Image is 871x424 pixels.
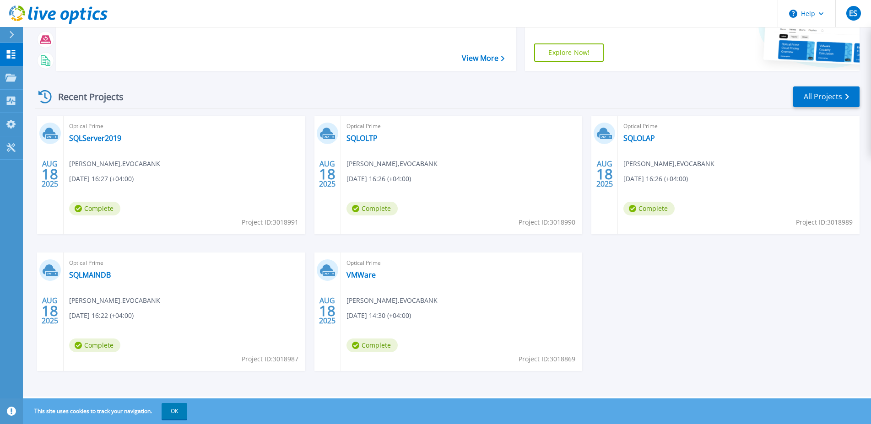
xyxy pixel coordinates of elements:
span: 18 [596,170,613,178]
span: ES [849,10,857,17]
span: [PERSON_NAME] , EVOCABANK [69,159,160,169]
span: Optical Prime [623,121,854,131]
span: This site uses cookies to track your navigation. [25,403,187,419]
span: [DATE] 16:26 (+04:00) [623,174,688,184]
div: AUG 2025 [41,157,59,191]
span: Optical Prime [346,258,577,268]
div: AUG 2025 [319,157,336,191]
span: [DATE] 16:27 (+04:00) [69,174,134,184]
div: AUG 2025 [41,294,59,327]
span: [DATE] 16:22 (+04:00) [69,311,134,321]
a: Explore Now! [534,43,604,62]
div: AUG 2025 [319,294,336,327]
span: Optical Prime [69,121,300,131]
span: Project ID: 3018990 [519,217,575,227]
a: SQLOLAP [623,134,655,143]
span: Project ID: 3018991 [242,217,298,227]
a: SQLServer2019 [69,134,121,143]
span: 18 [319,307,335,315]
span: Project ID: 3018989 [796,217,853,227]
span: [DATE] 16:26 (+04:00) [346,174,411,184]
span: Project ID: 3018987 [242,354,298,364]
span: [PERSON_NAME] , EVOCABANK [623,159,714,169]
span: [PERSON_NAME] , EVOCABANK [346,295,438,306]
span: Complete [346,202,398,215]
div: AUG 2025 [596,157,613,191]
a: SQLMAINDB [69,270,111,279]
span: Optical Prime [69,258,300,268]
span: 18 [42,170,58,178]
span: Project ID: 3018869 [519,354,575,364]
div: Recent Projects [35,86,136,108]
button: OK [162,403,187,419]
a: VMWare [346,270,376,279]
a: All Projects [793,86,860,107]
span: Complete [623,202,675,215]
span: [PERSON_NAME] , EVOCABANK [69,295,160,306]
span: [PERSON_NAME] , EVOCABANK [346,159,438,169]
a: SQLOLTP [346,134,378,143]
span: 18 [319,170,335,178]
a: View More [462,54,504,63]
span: 18 [42,307,58,315]
span: Optical Prime [346,121,577,131]
span: Complete [69,338,120,352]
span: [DATE] 14:30 (+04:00) [346,311,411,321]
span: Complete [69,202,120,215]
span: Complete [346,338,398,352]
